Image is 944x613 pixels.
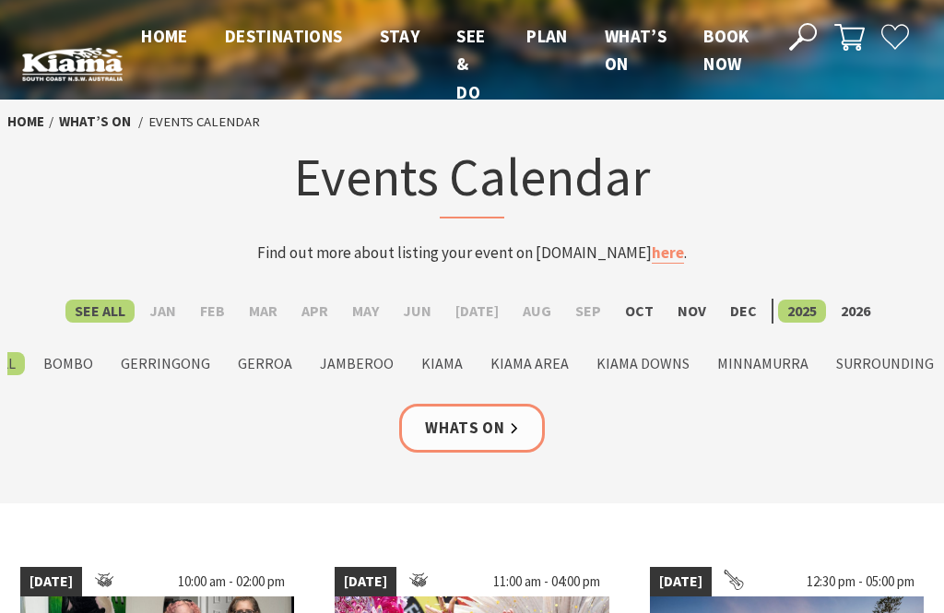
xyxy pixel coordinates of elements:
[34,352,102,375] label: Bombo
[721,300,766,323] label: Dec
[668,300,715,323] label: Nov
[399,404,545,453] a: Whats On
[832,300,879,323] label: 2026
[240,300,287,323] label: Mar
[141,25,188,47] span: Home
[225,25,343,47] span: Destinations
[650,567,712,596] span: [DATE]
[165,241,780,265] p: Find out more about listing your event on [DOMAIN_NAME] .
[513,300,560,323] label: Aug
[123,22,768,106] nav: Main Menu
[566,300,610,323] label: Sep
[112,352,219,375] label: Gerringong
[169,567,294,596] span: 10:00 am - 02:00 pm
[191,300,234,323] label: Feb
[65,300,135,323] label: See All
[343,300,388,323] label: May
[778,300,826,323] label: 2025
[456,25,485,103] span: See & Do
[165,143,780,218] h1: Events Calendar
[481,352,578,375] label: Kiama Area
[394,300,441,323] label: Jun
[311,352,403,375] label: Jamberoo
[446,300,508,323] label: [DATE]
[708,352,818,375] label: Minnamurra
[412,352,472,375] label: Kiama
[20,567,82,596] span: [DATE]
[292,300,337,323] label: Apr
[22,47,123,82] img: Kiama Logo
[380,25,420,47] span: Stay
[605,25,667,75] span: What’s On
[587,352,699,375] label: Kiama Downs
[526,25,568,47] span: Plan
[484,567,609,596] span: 11:00 am - 04:00 pm
[652,242,684,264] a: here
[616,300,663,323] label: Oct
[140,300,185,323] label: Jan
[335,567,396,596] span: [DATE]
[229,352,301,375] label: Gerroa
[797,567,924,596] span: 12:30 pm - 05:00 pm
[703,25,749,75] span: Book now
